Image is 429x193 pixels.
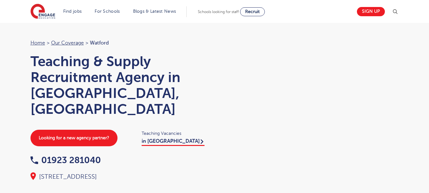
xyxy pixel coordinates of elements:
a: For Schools [95,9,120,14]
h1: Teaching & Supply Recruitment Agency in [GEOGRAPHIC_DATA], [GEOGRAPHIC_DATA] [30,53,208,117]
span: Teaching Vacancies [142,130,208,137]
a: Our coverage [51,40,84,46]
div: [STREET_ADDRESS] [30,172,208,181]
a: Home [30,40,45,46]
span: Watford [90,40,109,46]
a: 01923 281040 [30,155,101,165]
a: Blogs & Latest News [133,9,176,14]
a: in [GEOGRAPHIC_DATA] [142,138,204,146]
span: > [47,40,50,46]
a: Looking for a new agency partner? [30,130,117,146]
img: Engage Education [30,4,55,20]
a: Sign up [357,7,385,16]
span: Recruit [245,9,260,14]
a: Recruit [240,7,265,16]
span: Schools looking for staff [198,10,239,14]
span: > [85,40,88,46]
a: Find jobs [63,9,82,14]
nav: breadcrumb [30,39,208,47]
